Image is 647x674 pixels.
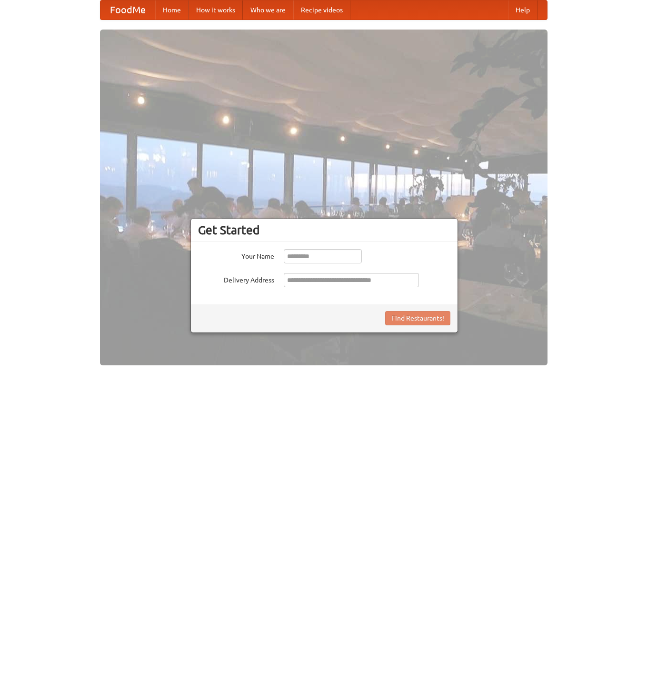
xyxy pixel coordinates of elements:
[385,311,450,325] button: Find Restaurants!
[508,0,538,20] a: Help
[155,0,189,20] a: Home
[198,273,274,285] label: Delivery Address
[189,0,243,20] a: How it works
[100,0,155,20] a: FoodMe
[198,223,450,237] h3: Get Started
[198,249,274,261] label: Your Name
[293,0,350,20] a: Recipe videos
[243,0,293,20] a: Who we are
